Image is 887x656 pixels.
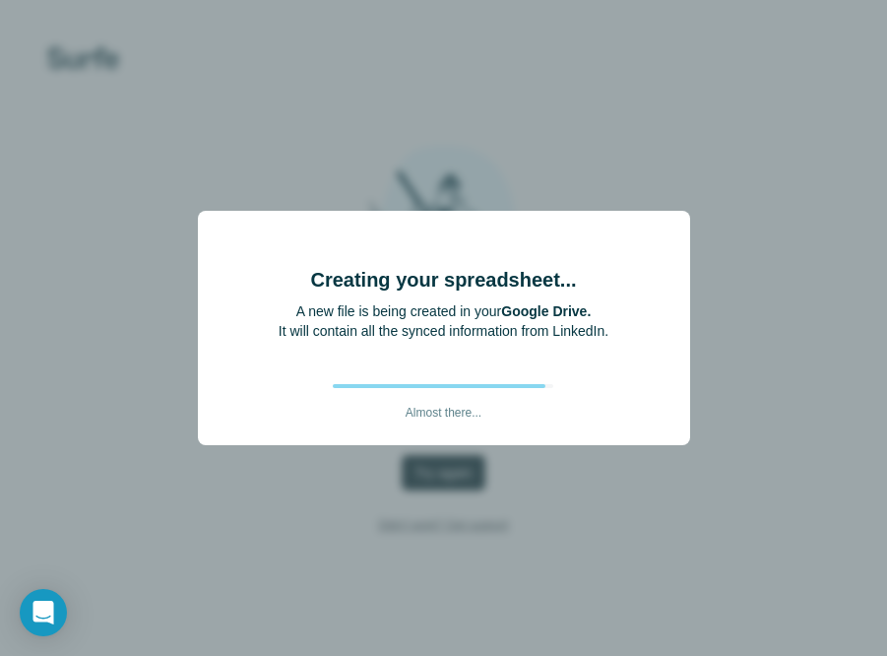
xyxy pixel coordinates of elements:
[501,303,591,319] b: Google Drive.
[406,388,481,422] p: Almost there...
[20,589,67,636] div: Open Intercom Messenger
[279,301,608,321] p: A new file is being created in your
[279,321,608,341] p: It will contain all the synced information from LinkedIn.
[310,266,576,294] h4: Creating your spreadsheet...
